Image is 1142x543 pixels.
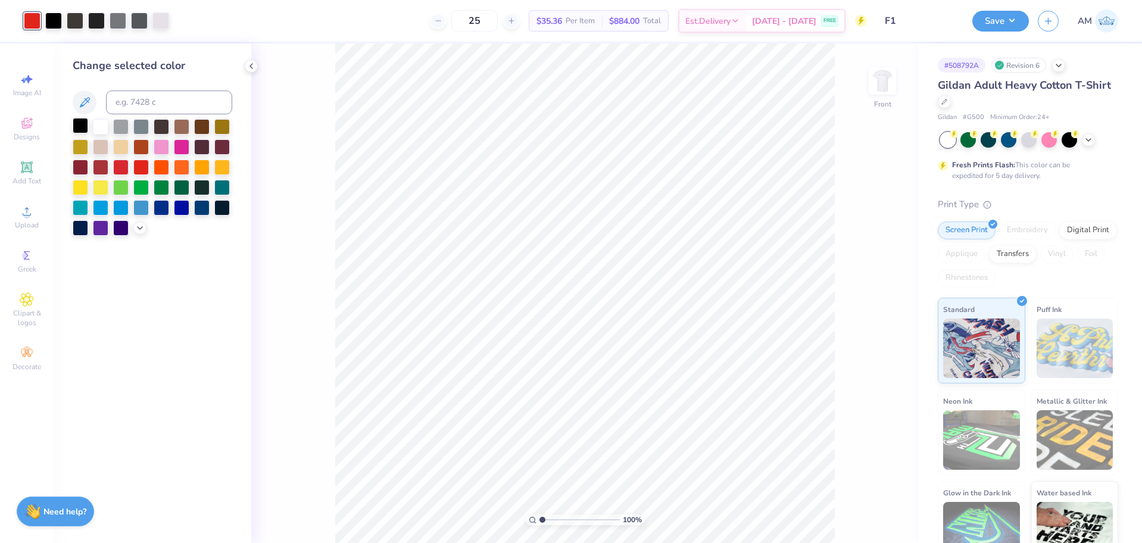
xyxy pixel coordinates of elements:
span: Metallic & Glitter Ink [1037,395,1107,407]
span: $35.36 [536,15,562,27]
div: Change selected color [73,58,232,74]
span: 100 % [623,514,642,525]
span: Standard [943,303,975,316]
input: e.g. 7428 c [106,90,232,114]
input: Untitled Design [876,9,963,33]
span: Per Item [566,15,595,27]
div: Front [874,99,891,110]
img: Arvi Mikhail Parcero [1095,10,1118,33]
span: Water based Ink [1037,486,1091,499]
span: [DATE] - [DATE] [752,15,816,27]
img: Puff Ink [1037,319,1113,378]
img: Neon Ink [943,410,1020,470]
div: Revision 6 [991,58,1046,73]
span: Add Text [13,176,41,186]
span: Puff Ink [1037,303,1062,316]
span: FREE [823,17,836,25]
button: Save [972,11,1029,32]
div: Rhinestones [938,269,996,287]
div: # 508792A [938,58,985,73]
span: AM [1078,14,1092,28]
span: Glow in the Dark Ink [943,486,1011,499]
span: $884.00 [609,15,639,27]
span: Neon Ink [943,395,972,407]
div: Digital Print [1059,221,1117,239]
span: Designs [14,132,40,142]
div: Applique [938,245,985,263]
div: Embroidery [999,221,1056,239]
strong: Need help? [43,506,86,517]
span: Upload [15,220,39,230]
span: # G500 [963,113,984,123]
img: Front [870,69,894,93]
div: Print Type [938,198,1118,211]
span: Gildan Adult Heavy Cotton T-Shirt [938,78,1111,92]
div: This color can be expedited for 5 day delivery. [952,160,1099,181]
span: Clipart & logos [6,308,48,327]
span: Gildan [938,113,957,123]
span: Image AI [13,88,41,98]
img: Standard [943,319,1020,378]
span: Total [643,15,661,27]
input: – – [451,10,498,32]
span: Greek [18,264,36,274]
a: AM [1078,10,1118,33]
div: Foil [1077,245,1105,263]
span: Decorate [13,362,41,372]
div: Vinyl [1040,245,1074,263]
div: Screen Print [938,221,996,239]
span: Minimum Order: 24 + [990,113,1050,123]
strong: Fresh Prints Flash: [952,160,1015,170]
img: Metallic & Glitter Ink [1037,410,1113,470]
div: Transfers [989,245,1037,263]
span: Est. Delivery [685,15,731,27]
